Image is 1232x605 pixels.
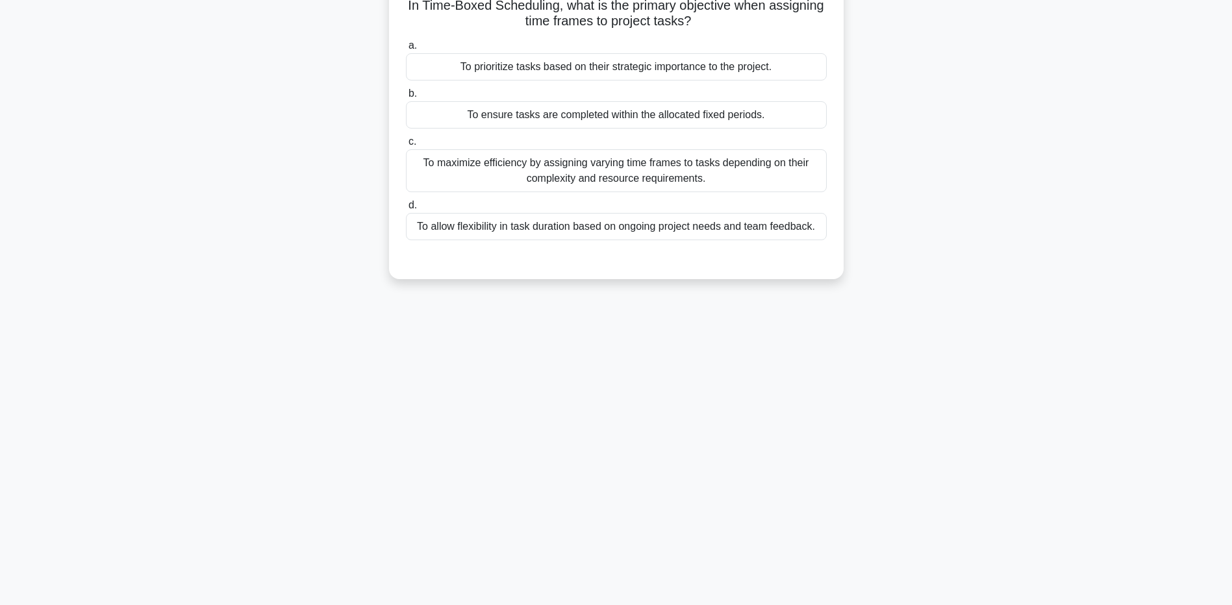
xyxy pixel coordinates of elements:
div: To prioritize tasks based on their strategic importance to the project. [406,53,827,80]
span: b. [409,88,417,99]
div: To maximize efficiency by assigning varying time frames to tasks depending on their complexity an... [406,149,827,192]
div: To allow flexibility in task duration based on ongoing project needs and team feedback. [406,213,827,240]
div: To ensure tasks are completed within the allocated fixed periods. [406,101,827,129]
span: c. [409,136,416,147]
span: a. [409,40,417,51]
span: d. [409,199,417,210]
